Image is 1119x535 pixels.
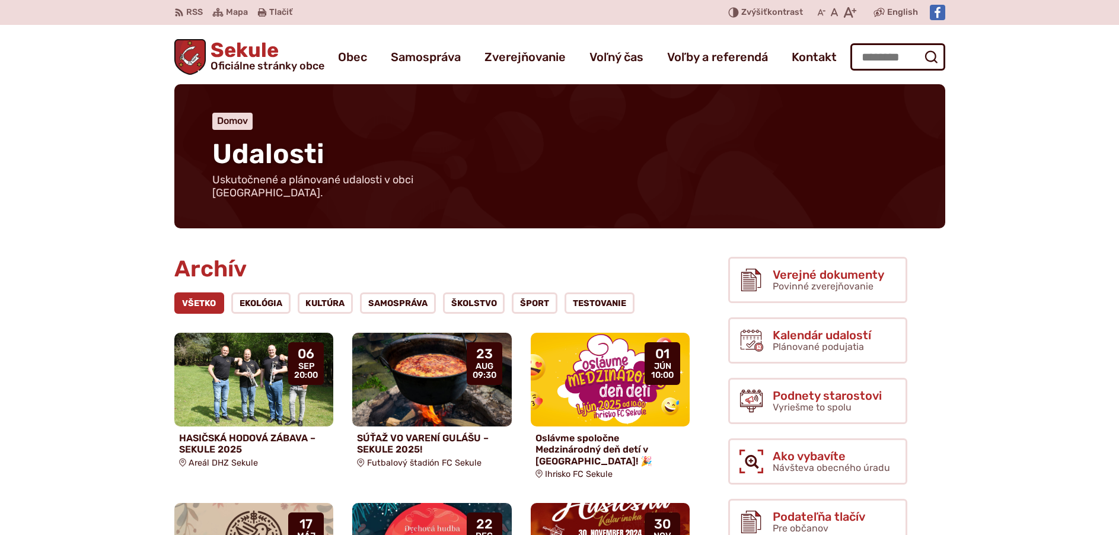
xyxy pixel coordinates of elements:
span: Udalosti [212,138,324,170]
a: Obec [338,40,367,74]
a: Všetko [174,292,225,314]
span: sep [294,362,318,371]
h2: Archív [174,257,690,282]
span: 09:30 [473,371,496,380]
span: 20:00 [294,371,318,380]
span: 17 [294,517,318,531]
a: Oslávme spoločne Medzinárodný deň detí v [GEOGRAPHIC_DATA]! 🎉 Ihrisko FC Sekule 01 jún 10:00 [531,333,690,483]
span: 06 [294,347,318,361]
a: Šport [512,292,557,314]
h4: Oslávme spoločne Medzinárodný deň detí v [GEOGRAPHIC_DATA]! 🎉 [535,432,686,467]
h4: HASIČSKÁ HODOVÁ ZÁBAVA – SEKULE 2025 [179,432,329,455]
span: Futbalový štadión FC Sekule [367,458,482,468]
span: Ihrisko FC Sekule [545,469,613,479]
a: Podnety starostovi Vyriešme to spolu [728,378,907,424]
img: Prejsť na Facebook stránku [930,5,945,20]
span: English [887,5,918,20]
a: ŠKOLSTVO [443,292,505,314]
span: Plánované podujatia [773,341,864,352]
span: 30 [651,517,674,531]
a: HASIČSKÁ HODOVÁ ZÁBAVA – SEKULE 2025 Areál DHZ Sekule 06 sep 20:00 [174,333,334,472]
span: Mapa [226,5,248,20]
span: Návšteva obecného úradu [773,462,890,473]
h4: SÚŤAŽ VO VARENÍ GULÁŠU – SEKULE 2025! [357,432,507,455]
span: Areál DHZ Sekule [189,458,258,468]
span: Vyriešme to spolu [773,402,852,413]
span: RSS [186,5,203,20]
span: Podateľňa tlačív [773,510,865,523]
a: Samospráva [391,40,461,74]
p: Uskutočnené a plánované udalosti v obci [GEOGRAPHIC_DATA]. [212,174,497,199]
span: 10:00 [651,371,674,380]
span: Povinné zverejňovanie [773,281,873,292]
a: Kultúra [298,292,353,314]
a: Verejné dokumenty Povinné zverejňovanie [728,257,907,303]
span: 01 [651,347,674,361]
a: Logo Sekule, prejsť na domovskú stránku. [174,39,325,75]
a: Ako vybavíte Návšteva obecného úradu [728,438,907,485]
a: Voľný čas [589,40,643,74]
a: Ekológia [231,292,291,314]
span: Zvýšiť [741,7,767,17]
a: SÚŤAŽ VO VARENÍ GULÁŠU – SEKULE 2025! Futbalový štadión FC Sekule 23 aug 09:30 [352,333,512,472]
span: Oficiálne stránky obce [211,60,324,71]
a: Kontakt [792,40,837,74]
a: Voľby a referendá [667,40,768,74]
a: Kalendár udalostí Plánované podujatia [728,317,907,364]
span: aug [473,362,496,371]
span: Pre občanov [773,523,828,534]
span: 22 [473,517,495,531]
span: jún [651,362,674,371]
a: Samospráva [360,292,436,314]
img: Prejsť na domovskú stránku [174,39,206,75]
a: Testovanie [565,292,635,314]
span: kontrast [741,8,803,18]
a: English [885,5,920,20]
span: Sekule [206,40,324,71]
span: Ako vybavíte [773,450,890,463]
span: Tlačiť [269,8,292,18]
span: Podnety starostovi [773,389,882,402]
span: 23 [473,347,496,361]
a: Zverejňovanie [484,40,566,74]
a: Domov [217,115,248,126]
span: Verejné dokumenty [773,268,884,281]
span: Kalendár udalostí [773,329,871,342]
